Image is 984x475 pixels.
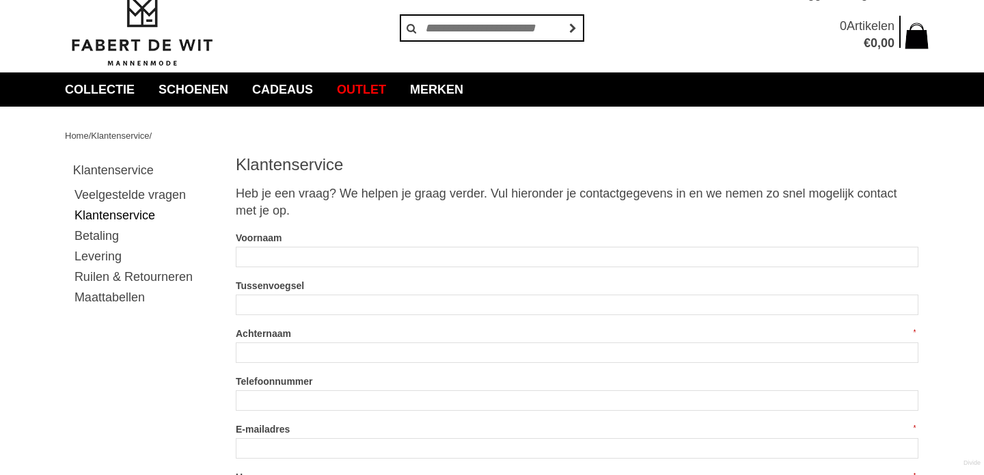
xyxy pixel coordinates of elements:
[847,19,894,33] span: Artikelen
[236,185,919,219] p: Heb je een vraag? We helpen je graag verder. Vul hieronder je contactgegevens in en we nemen zo s...
[236,154,919,175] h1: Klantenservice
[400,72,474,107] a: Merken
[236,325,919,342] label: Achternaam
[236,277,919,295] label: Tussenvoegsel
[91,131,149,141] a: Klantenservice
[236,421,919,438] label: E-mailadres
[73,267,218,287] a: Ruilen & Retourneren
[148,72,238,107] a: Schoenen
[877,36,881,50] span: ,
[327,72,396,107] a: Outlet
[242,72,323,107] a: Cadeaus
[150,131,152,141] span: /
[840,19,847,33] span: 0
[89,131,92,141] span: /
[963,454,981,472] a: Divide
[73,246,218,267] a: Levering
[55,72,145,107] a: collectie
[864,36,871,50] span: €
[73,226,218,246] a: Betaling
[73,163,218,178] h3: Klantenservice
[236,230,919,247] label: Voornaam
[73,185,218,205] a: Veelgestelde vragen
[73,287,218,308] a: Maattabellen
[73,205,218,226] a: Klantenservice
[881,36,894,50] span: 00
[65,131,89,141] a: Home
[871,36,877,50] span: 0
[236,373,919,390] label: Telefoonnummer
